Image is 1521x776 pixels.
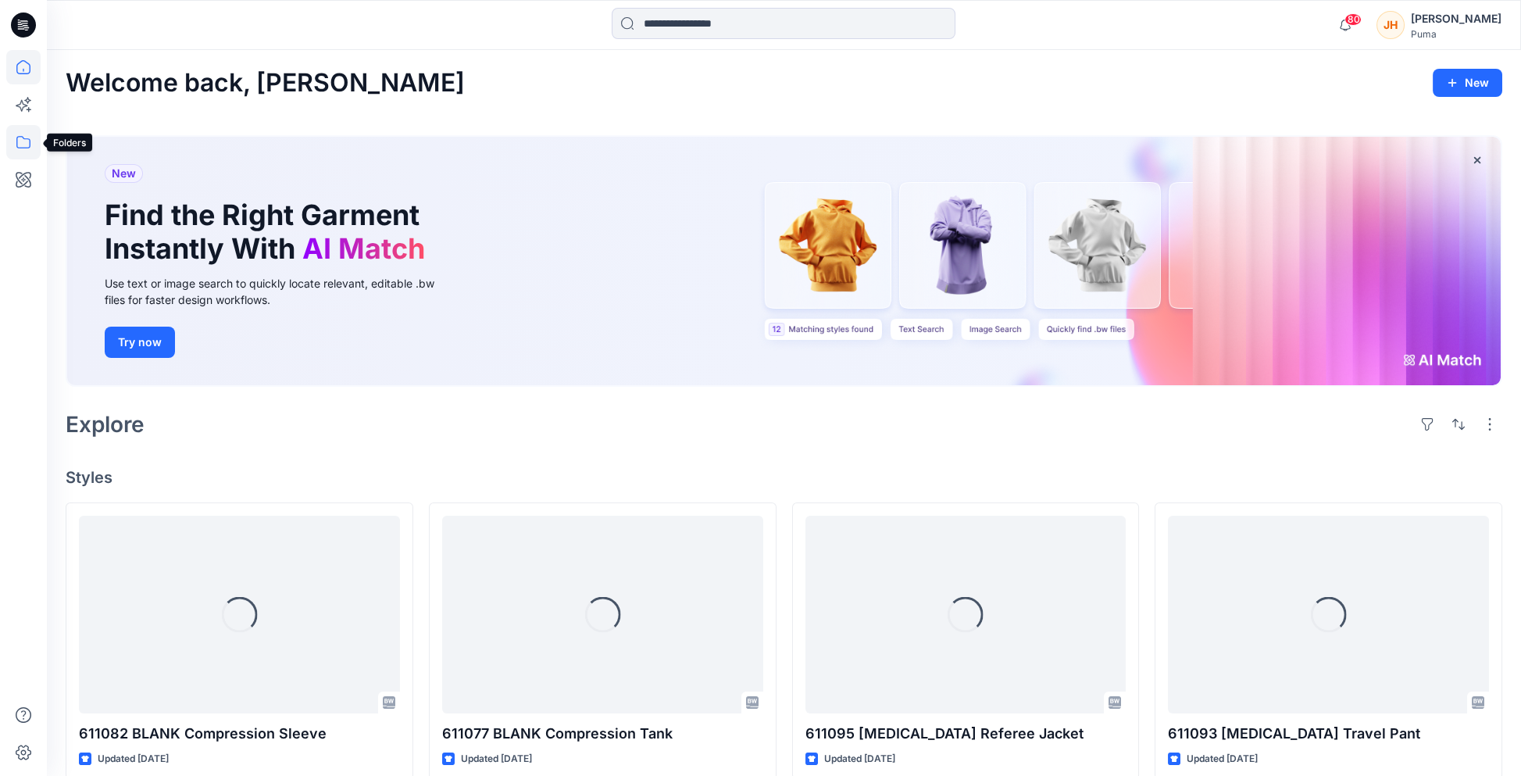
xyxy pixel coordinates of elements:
[1411,28,1501,40] div: Puma
[824,751,895,767] p: Updated [DATE]
[805,723,1126,745] p: 611095 [MEDICAL_DATA] Referee Jacket
[1376,11,1405,39] div: JH
[302,231,425,266] span: AI Match
[105,327,175,358] button: Try now
[1344,13,1362,26] span: 80
[105,275,456,308] div: Use text or image search to quickly locate relevant, editable .bw files for faster design workflows.
[105,198,433,266] h1: Find the Right Garment Instantly With
[1433,69,1502,97] button: New
[1168,723,1489,745] p: 611093 [MEDICAL_DATA] Travel Pant
[66,69,465,98] h2: Welcome back, [PERSON_NAME]
[66,412,145,437] h2: Explore
[1411,9,1501,28] div: [PERSON_NAME]
[66,468,1502,487] h4: Styles
[1187,751,1258,767] p: Updated [DATE]
[112,164,136,183] span: New
[442,723,763,745] p: 611077 BLANK Compression Tank
[98,751,169,767] p: Updated [DATE]
[461,751,532,767] p: Updated [DATE]
[79,723,400,745] p: 611082 BLANK Compression Sleeve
